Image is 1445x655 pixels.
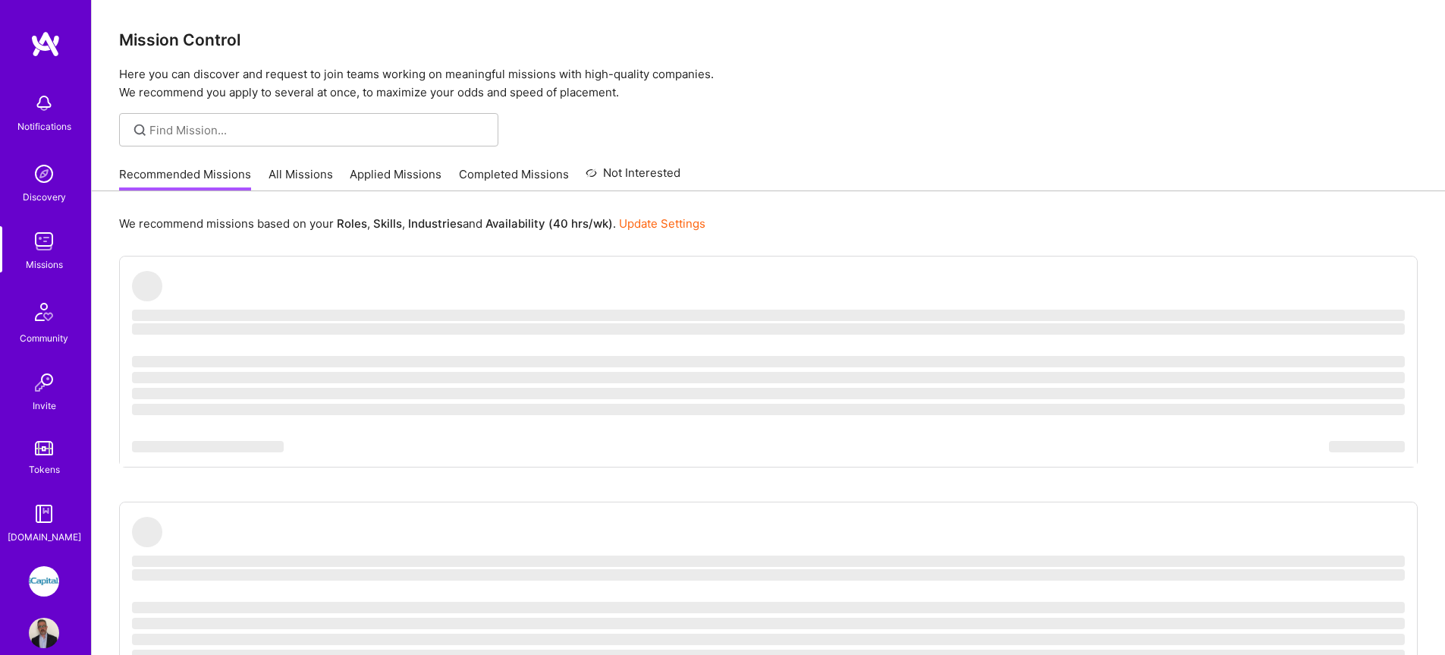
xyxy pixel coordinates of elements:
a: iCapital: Building an Alternative Investment Marketplace [25,566,63,597]
a: Completed Missions [459,166,569,191]
p: Here you can discover and request to join teams working on meaningful missions with high-quality ... [119,65,1418,102]
img: tokens [35,441,53,455]
i: icon SearchGrey [131,121,149,139]
input: Find Mission... [149,122,487,138]
img: User Avatar [29,618,59,648]
a: User Avatar [25,618,63,648]
img: discovery [29,159,59,189]
a: All Missions [269,166,333,191]
div: Invite [33,398,56,414]
p: We recommend missions based on your , , and . [119,216,705,231]
img: Invite [29,367,59,398]
div: Community [20,330,68,346]
a: Recommended Missions [119,166,251,191]
b: Availability (40 hrs/wk) [485,216,613,231]
img: Community [26,294,62,330]
div: Notifications [17,118,71,134]
img: guide book [29,499,59,529]
div: Discovery [23,189,66,205]
a: Not Interested [586,164,680,191]
div: Tokens [29,461,60,477]
b: Skills [373,216,402,231]
b: Roles [337,216,367,231]
img: bell [29,88,59,118]
img: teamwork [29,226,59,257]
b: Industries [408,216,463,231]
img: logo [30,30,61,58]
div: Missions [26,257,63,272]
div: [DOMAIN_NAME] [8,529,81,545]
a: Applied Missions [350,166,441,191]
img: iCapital: Building an Alternative Investment Marketplace [29,566,59,597]
a: Update Settings [619,216,705,231]
h3: Mission Control [119,30,1418,49]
